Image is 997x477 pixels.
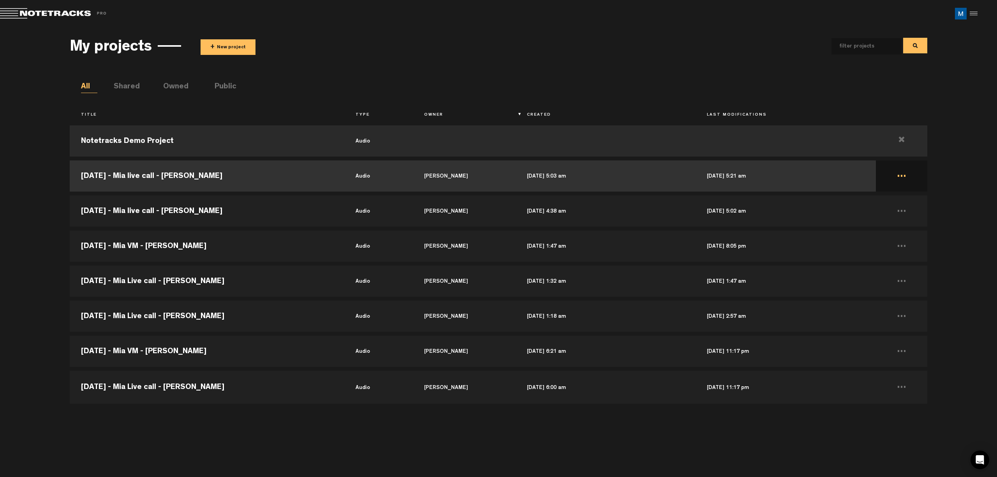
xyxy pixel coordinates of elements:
td: [DATE] 1:47 am [516,229,696,264]
td: audio [344,123,413,158]
td: [DATE] 11:17 pm [696,369,875,404]
td: [DATE] 2:57 am [696,299,875,334]
td: [DATE] 6:00 am [516,369,696,404]
div: Open Intercom Messenger [971,451,989,469]
td: ... [876,229,927,264]
td: [DATE] 5:03 am [516,158,696,194]
td: ... [876,369,927,404]
td: [PERSON_NAME] [413,334,516,369]
td: [PERSON_NAME] [413,158,516,194]
li: Owned [163,81,180,93]
td: [DATE] 1:32 am [516,264,696,299]
td: [PERSON_NAME] [413,299,516,334]
td: [DATE] - Mia live call - [PERSON_NAME] [70,194,344,229]
td: [PERSON_NAME] [413,194,516,229]
h3: My projects [70,39,152,56]
td: [PERSON_NAME] [413,264,516,299]
img: ACg8ocIOPGZ1nKnWlqfV2KHzdBwKpzbn0O8gjjJSz20JjGHmvKzplw=s96-c [955,8,967,19]
td: [DATE] 4:38 am [516,194,696,229]
th: Title [70,109,344,122]
td: audio [344,229,413,264]
td: [DATE] 8:05 pm [696,229,875,264]
td: audio [344,264,413,299]
td: [DATE] 5:02 am [696,194,875,229]
td: audio [344,194,413,229]
td: [DATE] - Mia Live call - [PERSON_NAME] [70,369,344,404]
td: ... [876,299,927,334]
td: [DATE] 11:17 pm [696,334,875,369]
th: Type [344,109,413,122]
td: ... [876,194,927,229]
td: [DATE] - Mia Live call - [PERSON_NAME] [70,264,344,299]
td: audio [344,334,413,369]
td: [PERSON_NAME] [413,369,516,404]
li: Shared [114,81,130,93]
td: [DATE] - Mia VM - [PERSON_NAME] [70,334,344,369]
span: + [210,43,215,52]
td: ... [876,158,927,194]
td: audio [344,299,413,334]
td: [DATE] - Mia VM - [PERSON_NAME] [70,229,344,264]
td: ... [876,334,927,369]
td: [DATE] 5:21 am [696,158,875,194]
input: filter projects [831,38,889,55]
th: Owner [413,109,516,122]
td: [DATE] 1:47 am [696,264,875,299]
th: Created [516,109,696,122]
td: [DATE] 6:21 am [516,334,696,369]
th: Last Modifications [696,109,875,122]
td: [PERSON_NAME] [413,229,516,264]
td: [DATE] 1:18 am [516,299,696,334]
td: audio [344,369,413,404]
li: All [81,81,97,93]
td: ... [876,264,927,299]
td: [DATE] - Mia live call - [PERSON_NAME] [70,158,344,194]
td: audio [344,158,413,194]
td: Notetracks Demo Project [70,123,344,158]
td: [DATE] - Mia Live call - [PERSON_NAME] [70,299,344,334]
li: Public [215,81,231,93]
button: +New project [201,39,255,55]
